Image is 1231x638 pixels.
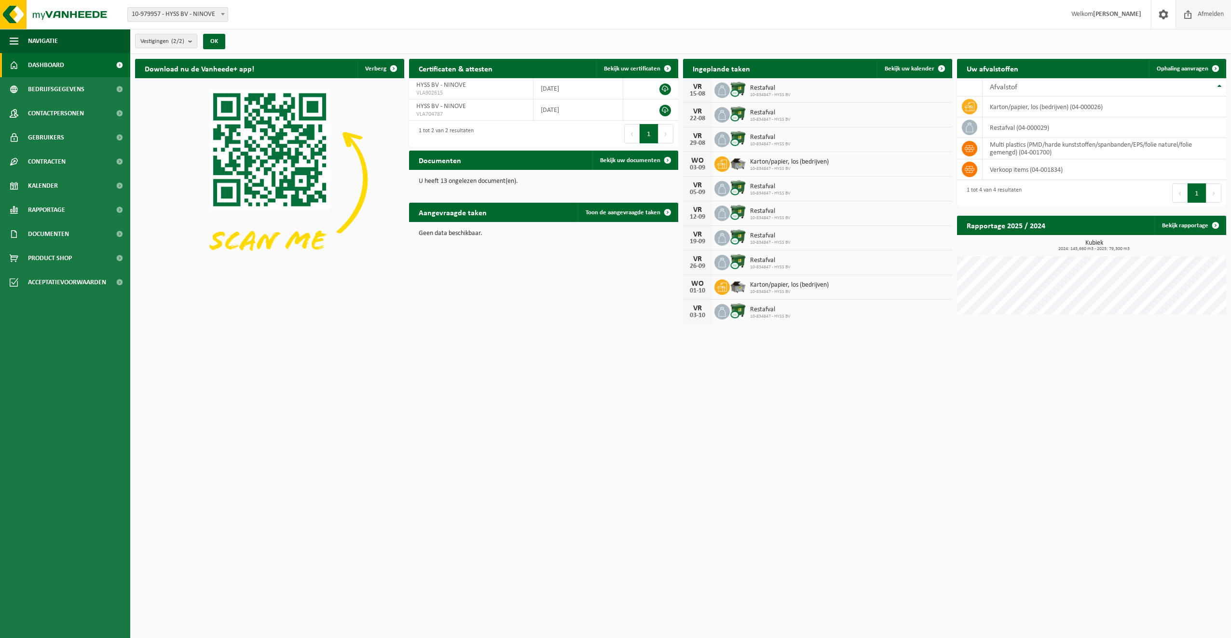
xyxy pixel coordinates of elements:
a: Bekijk rapportage [1154,216,1225,235]
div: VR [688,231,707,238]
strong: [PERSON_NAME] [1093,11,1141,18]
span: 10-834847 - HYSS BV [750,314,791,319]
span: 10-834847 - HYSS BV [750,166,829,172]
div: WO [688,280,707,288]
span: Gebruikers [28,125,64,150]
span: Contactpersonen [28,101,84,125]
div: 12-09 [688,214,707,221]
span: 10-834847 - HYSS BV [750,117,791,123]
h2: Download nu de Vanheede+ app! [135,59,264,78]
span: 10-834847 - HYSS BV [750,191,791,196]
div: VR [688,108,707,115]
img: WB-5000-GAL-GY-01 [730,155,746,171]
span: 10-834847 - HYSS BV [750,141,791,147]
span: 10-834847 - HYSS BV [750,240,791,246]
button: Next [1206,183,1221,203]
span: 10-834847 - HYSS BV [750,289,829,295]
img: WB-1100-CU [730,106,746,122]
span: Restafval [750,232,791,240]
a: Bekijk uw documenten [592,151,677,170]
span: HYSS BV - NINOVE [416,82,466,89]
td: restafval (04-000029) [983,117,1226,138]
span: HYSS BV - NINOVE [416,103,466,110]
img: WB-1100-CU [730,130,746,147]
span: Restafval [750,183,791,191]
button: 1 [640,124,658,143]
div: 19-09 [688,238,707,245]
img: WB-1100-CU [730,303,746,319]
div: 03-10 [688,312,707,319]
div: 29-08 [688,140,707,147]
button: Verberg [357,59,403,78]
h2: Aangevraagde taken [409,203,496,222]
span: 2024: 145,660 m3 - 2025: 79,300 m3 [962,247,1226,251]
span: 10-834847 - HYSS BV [750,264,791,270]
a: Bekijk uw certificaten [596,59,677,78]
span: 10-834847 - HYSS BV [750,215,791,221]
a: Toon de aangevraagde taken [578,203,677,222]
span: Restafval [750,257,791,264]
span: Bekijk uw kalender [885,66,934,72]
span: Restafval [750,208,791,215]
img: WB-1100-CU [730,229,746,245]
span: Rapportage [28,198,65,222]
img: WB-1100-CU [730,81,746,97]
h2: Ingeplande taken [683,59,760,78]
span: Bekijk uw documenten [600,157,660,164]
span: Toon de aangevraagde taken [586,209,660,216]
span: Vestigingen [140,34,184,49]
p: U heeft 13 ongelezen document(en). [419,178,669,185]
button: OK [203,34,225,49]
span: Karton/papier, los (bedrijven) [750,158,829,166]
h2: Rapportage 2025 / 2024 [957,216,1055,235]
span: Restafval [750,84,791,92]
h2: Certificaten & attesten [409,59,502,78]
span: Contracten [28,150,66,174]
span: Bekijk uw certificaten [604,66,660,72]
span: 10-834847 - HYSS BV [750,92,791,98]
p: Geen data beschikbaar. [419,230,669,237]
img: WB-1100-CU [730,204,746,221]
div: VR [688,181,707,189]
span: Kalender [28,174,58,198]
img: WB-1100-CU [730,253,746,270]
a: Bekijk uw kalender [877,59,951,78]
div: 26-09 [688,263,707,270]
div: WO [688,157,707,165]
span: Karton/papier, los (bedrijven) [750,281,829,289]
span: Acceptatievoorwaarden [28,270,106,294]
div: 1 tot 4 van 4 resultaten [962,182,1022,204]
td: [DATE] [533,78,623,99]
span: Verberg [365,66,386,72]
span: Restafval [750,134,791,141]
div: 22-08 [688,115,707,122]
td: multi plastics (PMD/harde kunststoffen/spanbanden/EPS/folie naturel/folie gemengd) (04-001700) [983,138,1226,159]
img: Download de VHEPlus App [135,78,404,280]
div: VR [688,305,707,312]
div: VR [688,206,707,214]
td: karton/papier, los (bedrijven) (04-000026) [983,97,1226,117]
button: Previous [1172,183,1188,203]
button: Next [658,124,673,143]
span: Restafval [750,109,791,117]
span: Afvalstof [990,83,1017,91]
span: Dashboard [28,53,64,77]
span: VLA704787 [416,111,526,118]
div: 01-10 [688,288,707,294]
span: Restafval [750,306,791,314]
count: (2/2) [171,38,184,44]
h2: Documenten [409,151,471,169]
button: 1 [1188,183,1206,203]
div: 03-09 [688,165,707,171]
td: [DATE] [533,99,623,121]
span: VLA902615 [416,89,526,97]
div: VR [688,132,707,140]
div: VR [688,83,707,91]
button: Vestigingen(2/2) [135,34,197,48]
div: 15-08 [688,91,707,97]
span: Documenten [28,222,69,246]
td: verkoop items (04-001834) [983,159,1226,180]
div: 1 tot 2 van 2 resultaten [414,123,474,144]
span: Navigatie [28,29,58,53]
span: Product Shop [28,246,72,270]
